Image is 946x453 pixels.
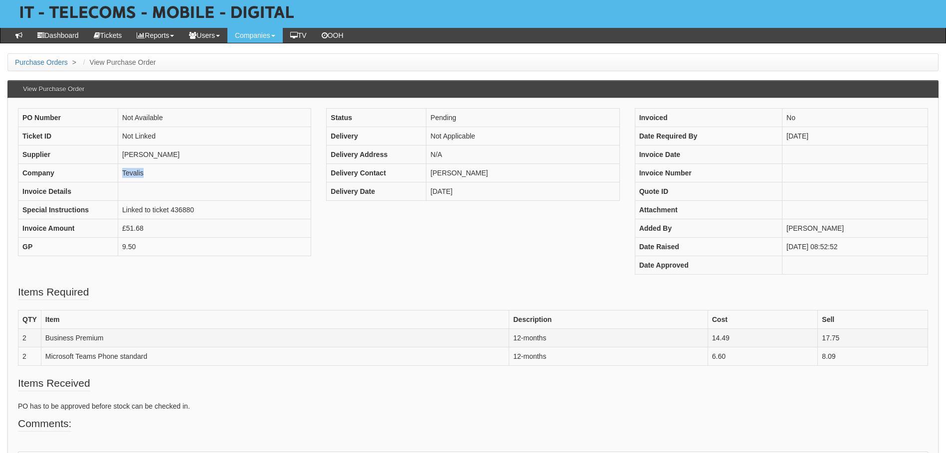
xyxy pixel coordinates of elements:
[635,164,782,182] th: Invoice Number
[708,329,818,347] td: 14.49
[509,310,708,329] th: Description
[129,28,182,43] a: Reports
[41,347,509,366] td: Microsoft Teams Phone standard
[818,329,928,347] td: 17.75
[782,109,928,127] td: No
[18,401,928,411] p: PO has to be approved before stock can be checked in.
[118,238,311,256] td: 9.50
[818,310,928,329] th: Sell
[86,28,130,43] a: Tickets
[782,238,928,256] td: [DATE] 08:52:52
[18,127,118,146] th: Ticket ID
[18,81,89,98] h3: View Purchase Order
[708,347,818,366] td: 6.60
[327,127,426,146] th: Delivery
[635,146,782,164] th: Invoice Date
[18,285,89,300] legend: Items Required
[18,310,41,329] th: QTY
[18,182,118,201] th: Invoice Details
[426,109,619,127] td: Pending
[327,146,426,164] th: Delivery Address
[18,164,118,182] th: Company
[227,28,283,43] a: Companies
[41,310,509,329] th: Item
[635,109,782,127] th: Invoiced
[118,127,311,146] td: Not Linked
[635,238,782,256] th: Date Raised
[118,164,311,182] td: Tevalis
[708,310,818,329] th: Cost
[426,182,619,201] td: [DATE]
[18,416,71,432] legend: Comments:
[635,182,782,201] th: Quote ID
[327,109,426,127] th: Status
[782,219,928,238] td: [PERSON_NAME]
[782,127,928,146] td: [DATE]
[18,109,118,127] th: PO Number
[18,238,118,256] th: GP
[509,329,708,347] td: 12-months
[182,28,227,43] a: Users
[18,201,118,219] th: Special Instructions
[18,329,41,347] td: 2
[70,58,79,66] span: >
[426,127,619,146] td: Not Applicable
[81,57,156,67] li: View Purchase Order
[18,347,41,366] td: 2
[426,164,619,182] td: [PERSON_NAME]
[15,58,68,66] a: Purchase Orders
[327,164,426,182] th: Delivery Contact
[118,201,311,219] td: Linked to ticket 436880
[509,347,708,366] td: 12-months
[327,182,426,201] th: Delivery Date
[18,146,118,164] th: Supplier
[426,146,619,164] td: N/A
[314,28,351,43] a: OOH
[118,219,311,238] td: £51.68
[30,28,86,43] a: Dashboard
[635,256,782,275] th: Date Approved
[118,109,311,127] td: Not Available
[635,127,782,146] th: Date Required By
[635,201,782,219] th: Attachment
[118,146,311,164] td: [PERSON_NAME]
[635,219,782,238] th: Added By
[283,28,314,43] a: TV
[818,347,928,366] td: 8.09
[41,329,509,347] td: Business Premium
[18,376,90,391] legend: Items Received
[18,219,118,238] th: Invoice Amount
